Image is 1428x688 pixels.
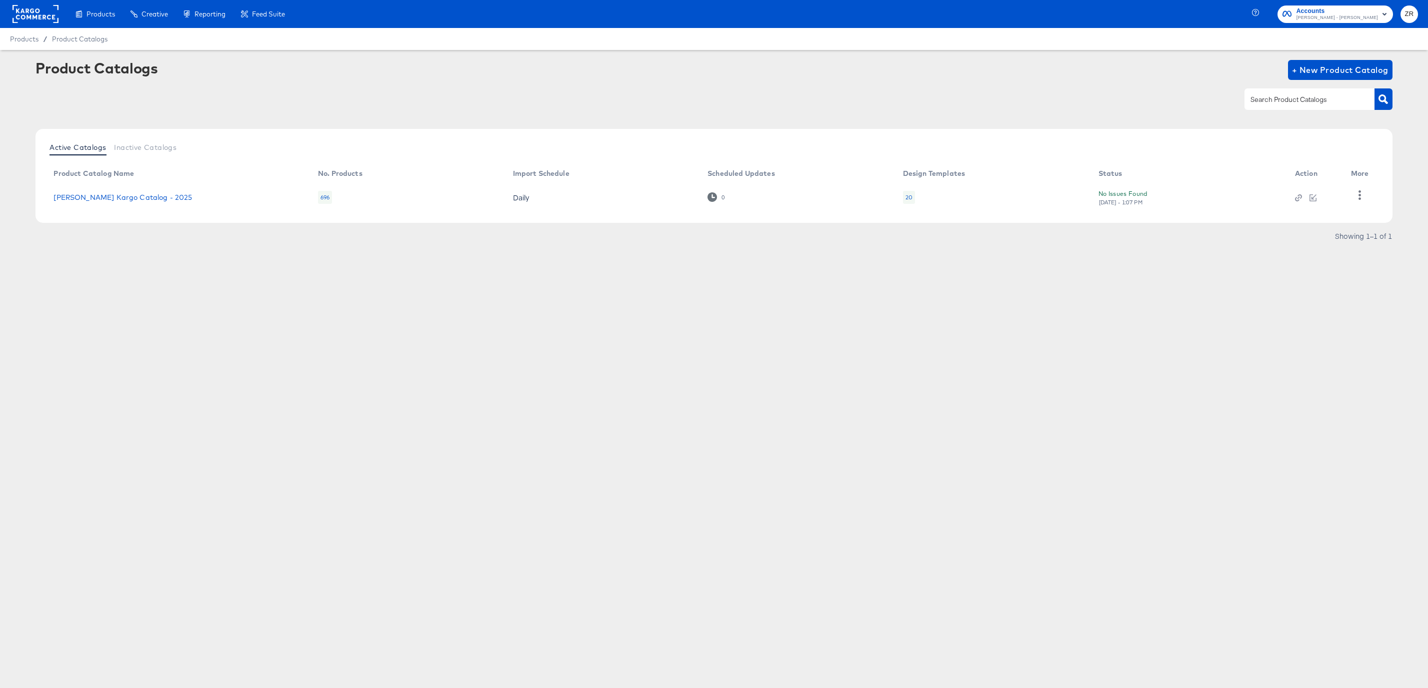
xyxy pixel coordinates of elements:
span: Creative [141,10,168,18]
input: Search Product Catalogs [1248,94,1355,105]
span: ZR [1404,8,1414,20]
div: 20 [905,193,912,201]
span: + New Product Catalog [1292,63,1388,77]
div: Showing 1–1 of 1 [1334,232,1392,239]
div: 20 [903,191,915,204]
div: 0 [707,192,725,202]
span: / [38,35,52,43]
div: Product Catalogs [35,60,157,76]
button: Accounts[PERSON_NAME] - [PERSON_NAME] [1277,5,1393,23]
a: Product Catalogs [52,35,107,43]
th: Action [1287,166,1343,182]
span: Products [86,10,115,18]
a: [PERSON_NAME] Kargo Catalog - 2025 [53,193,192,201]
td: Daily [505,182,700,213]
span: Accounts [1296,6,1378,16]
div: Scheduled Updates [707,169,775,177]
th: Status [1090,166,1287,182]
div: No. Products [318,169,362,177]
span: Feed Suite [252,10,285,18]
th: More [1343,166,1381,182]
span: Inactive Catalogs [114,143,176,151]
span: Products [10,35,38,43]
div: 0 [721,194,725,201]
button: + New Product Catalog [1288,60,1392,80]
span: [PERSON_NAME] - [PERSON_NAME] [1296,14,1378,22]
div: Product Catalog Name [53,169,134,177]
span: Reporting [194,10,225,18]
span: Active Catalogs [49,143,106,151]
button: ZR [1400,5,1418,23]
div: Design Templates [903,169,965,177]
div: 696 [318,191,332,204]
div: Import Schedule [513,169,569,177]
